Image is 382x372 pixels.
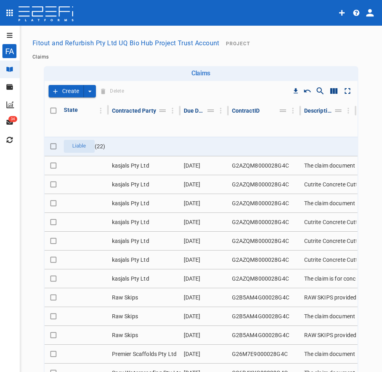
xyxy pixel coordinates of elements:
button: Show/Hide columns [327,84,341,98]
td: [DATE] [181,251,229,269]
span: Toggle select row [48,292,59,303]
td: kasjals Pty Ltd [109,194,181,212]
td: Cutrite Concrete Cutting & Core Drilling provided concrete sawing and drilling services for a job... [301,213,356,231]
td: kasjals Pty Ltd [109,175,181,194]
td: G2B5AM4G00028G4C [229,288,301,307]
td: kasjals Pty Ltd [109,213,181,231]
td: [DATE] [181,194,229,212]
span: Toggle select row [48,160,59,171]
td: Cutrite Concrete Cutting & Core Drilling provided concrete sawing and drilling services for a job... [301,175,356,194]
td: G2AZQM8000028G4C [229,251,301,269]
td: [DATE] [181,288,229,307]
button: Column Actions [342,104,355,117]
span: Toggle select row [48,311,59,322]
td: The claim document is for skip hire services provided by RAW SKIPS to FITOUT AND REFURBISHMENT AU... [301,307,356,325]
h6: Claims [47,69,355,77]
td: Cutrite Concrete Cutting & Core Drilling provided concrete cutting and drilling services for a jo... [301,232,356,250]
span: Toggle select row [48,198,59,209]
td: [DATE] [181,345,229,363]
div: Due Date [184,106,206,115]
button: Show/Hide search [313,84,327,98]
td: kasjals Pty Ltd [109,269,181,288]
button: Download CSV [290,85,301,97]
button: Create [49,85,84,97]
button: Toggle full screen [341,84,354,98]
td: kasjals Pty Ltd [109,156,181,175]
div: Description [304,106,333,115]
button: create claim type options [84,85,96,97]
button: Move [157,105,168,116]
td: G26M7E9000028G4C [229,345,301,363]
button: Column Actions [166,104,179,117]
span: Toggle select all [48,105,59,116]
button: Move [205,105,216,116]
span: Toggle select row [48,330,59,341]
td: G2AZQM8000028G4C [229,194,301,212]
td: [DATE] [181,175,229,194]
td: The claim document details concrete cutting and core drilling services provided by Cutrite Concre... [301,156,356,175]
div: create claim type [49,85,96,97]
div: ContractID [232,106,260,115]
td: RAW SKIPS provided a food bin for Fitout and Refurbishment [GEOGRAPHIC_DATA]. The invoice include... [301,326,356,344]
td: The claim is for concrete cutting and drilling services provided by Cutrite Concrete Cutting & Co... [301,269,356,288]
span: Toggle select row [48,273,59,284]
td: [DATE] [181,269,229,288]
span: Toggle select row [48,216,59,228]
button: Move [277,105,289,116]
td: G2AZQM8000028G4C [229,175,301,194]
td: kasjals Pty Ltd [109,232,181,250]
a: Claims [33,54,49,60]
nav: breadcrumb [33,54,369,60]
button: Column Actions [94,104,107,117]
td: Premier Scaffolds Pty Ltd [109,345,181,363]
span: Toggle select row [48,254,59,265]
span: Toggle select row [48,235,59,247]
td: G2AZQM8000028G4C [229,213,301,231]
button: Move [333,105,344,116]
div: Contracted Party [112,106,156,115]
span: Toggle select row [48,179,59,190]
td: Raw Skips [109,288,181,307]
span: Project [226,41,250,46]
div: State [64,105,78,115]
td: G2AZQM8000028G4C [229,269,301,288]
td: [DATE] [181,307,229,325]
td: G2AZQM8000028G4C [229,232,301,250]
span: Delete [98,85,126,97]
td: G2B5AM4G00028G4C [229,326,301,344]
button: Reset Sorting [301,85,313,97]
td: [DATE] [181,232,229,250]
span: Toggle select row [48,141,59,152]
span: Liable [67,142,91,150]
span: 34 [8,116,17,122]
div: FA [2,44,17,59]
td: RAW SKIPS provided food bins for a construction project at Staff House Rd [PERSON_NAME][GEOGRAPHI... [301,288,356,307]
td: Raw Skips [109,326,181,344]
button: Column Actions [214,104,227,117]
td: [DATE] [181,156,229,175]
button: Fitout and Refurbish Pty Ltd UQ Bio Hub Project Trust Account [29,35,223,51]
td: Raw Skips [109,307,181,325]
td: The claim document is for scaffolding services provided by Premier Scaffolds Pty Ltd to FARA - Fi... [301,345,356,363]
td: kasjals Pty Ltd [109,251,181,269]
td: Cutrite Concrete Cutting & Core Drilling provided concrete scanning and labor services for a fit-... [301,251,356,269]
span: Toggle select row [48,348,59,360]
td: ( 22 ) [61,137,109,156]
td: [DATE] [181,326,229,344]
button: Column Actions [286,104,299,117]
td: The claim document is for concrete cutting and core drilling services provided by Cutrite Concret... [301,194,356,212]
td: [DATE] [181,213,229,231]
td: G2AZQM8000028G4C [229,156,301,175]
td: G2B5AM4G00028G4C [229,307,301,325]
